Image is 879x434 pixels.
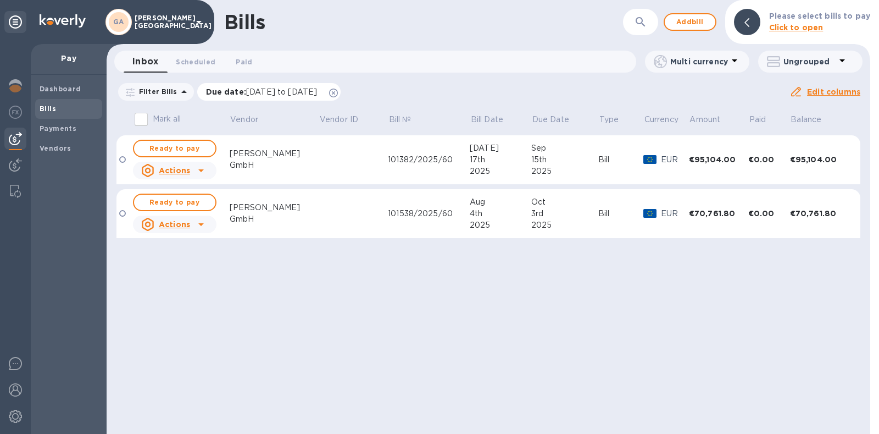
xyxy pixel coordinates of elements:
p: Amount [689,114,720,125]
span: Bill Date [471,114,518,125]
div: 3rd [531,208,598,219]
b: Payments [40,124,76,133]
button: Addbill [664,13,716,31]
div: GmbH [230,213,319,225]
div: Bill [598,208,643,219]
p: Pay [40,53,98,64]
div: €0.00 [748,208,790,219]
b: Click to open [769,23,824,32]
span: Add bill [674,15,706,29]
div: 15th [531,154,598,166]
div: 101382/2025/60 [388,154,470,166]
span: Ready to pay [143,142,207,155]
u: Actions [159,166,190,175]
div: €0.00 [748,154,790,165]
b: GA [113,18,124,26]
div: [PERSON_NAME] [230,202,319,213]
p: Paid [749,114,766,125]
div: GmbH [230,160,319,171]
p: EUR [661,154,689,166]
b: Dashboard [40,85,81,93]
span: Bill № [389,114,426,125]
span: Ready to pay [143,196,207,209]
span: Due Date [532,114,583,125]
div: [PERSON_NAME] [230,148,319,160]
span: Paid [236,56,252,68]
button: Ready to pay [133,194,216,211]
div: [DATE] [470,142,531,154]
p: Vendor [230,114,258,125]
div: Due date:[DATE] to [DATE] [197,83,341,101]
div: 17th [470,154,531,166]
p: Currency [644,114,678,125]
p: [PERSON_NAME] [GEOGRAPHIC_DATA] [135,14,190,30]
span: Amount [689,114,735,125]
div: Oct [531,196,598,208]
div: 2025 [470,219,531,231]
div: Sep [531,142,598,154]
span: Paid [749,114,781,125]
p: Vendor ID [320,114,358,125]
div: 101538/2025/60 [388,208,470,219]
div: 2025 [531,219,598,231]
p: Multi currency [670,56,728,67]
div: 2025 [531,166,598,177]
p: Bill № [389,114,411,125]
span: [DATE] to [DATE] [246,87,317,96]
img: Logo [40,14,86,28]
div: Aug [470,196,531,208]
div: 4th [470,208,531,219]
div: €70,761.80 [689,208,748,219]
p: Bill Date [471,114,503,125]
span: Inbox [132,54,158,69]
div: Bill [598,154,643,166]
div: 2025 [470,166,531,177]
span: Scheduled [176,56,215,68]
p: Filter Bills [135,87,177,96]
p: Mark all [153,113,181,125]
img: Foreign exchange [9,106,22,119]
p: Due date : [206,86,323,97]
div: €95,104.00 [689,154,748,165]
span: Vendor [230,114,272,125]
b: Bills [40,105,56,113]
div: €95,104.00 [790,154,849,165]
div: €70,761.80 [790,208,849,219]
p: Ungrouped [783,56,836,67]
p: Due Date [532,114,569,125]
u: Actions [159,220,190,229]
p: Type [599,114,619,125]
p: EUR [661,208,689,219]
span: Balance [791,114,836,125]
div: Unpin categories [4,11,26,33]
h1: Bills [224,10,265,34]
b: Vendors [40,144,71,152]
p: Balance [791,114,821,125]
span: Vendor ID [320,114,372,125]
b: Please select bills to pay [769,12,870,20]
u: Edit columns [807,87,860,96]
button: Ready to pay [133,140,216,157]
span: Type [599,114,633,125]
